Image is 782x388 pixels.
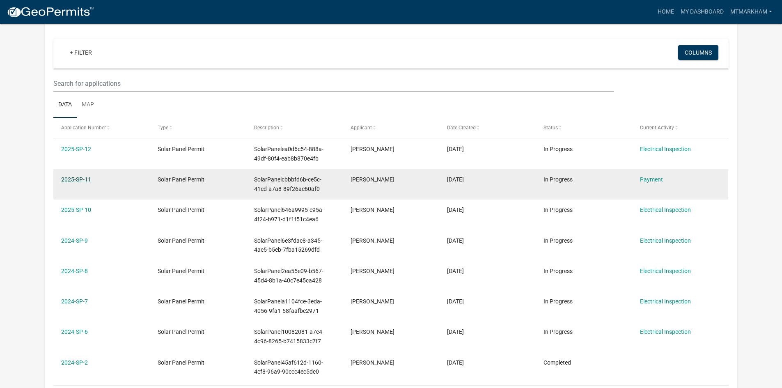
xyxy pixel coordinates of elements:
span: Solar Panel Permit [158,146,204,152]
span: Status [544,125,558,131]
span: SolarPanel6e3fdac8-a345-4ac5-b5eb-7fba15269dfd [254,237,322,253]
span: Matthew Thomas Markham [351,146,394,152]
span: Solar Panel Permit [158,328,204,335]
span: 08/20/2025 [447,176,464,183]
a: Electrical Inspection [640,268,691,274]
a: 2024-SP-7 [61,298,88,305]
a: Electrical Inspection [640,328,691,335]
span: 09/04/2024 [447,298,464,305]
span: In Progress [544,146,573,152]
span: Matthew Thomas Markham [351,328,394,335]
span: Applicant [351,125,372,131]
span: Solar Panel Permit [158,207,204,213]
a: 2024-SP-6 [61,328,88,335]
span: 09/04/2024 [447,237,464,244]
span: Matthew Thomas Markham [351,268,394,274]
span: SolarPanel10082081-a7c4-4c96-8265-b7415833c7f7 [254,328,324,344]
datatable-header-cell: Description [246,118,343,138]
span: Solar Panel Permit [158,268,204,274]
span: In Progress [544,298,573,305]
span: Date Created [447,125,476,131]
span: In Progress [544,176,573,183]
span: In Progress [544,268,573,274]
span: Current Activity [640,125,674,131]
span: Solar Panel Permit [158,298,204,305]
span: Type [158,125,168,131]
a: 2024-SP-9 [61,237,88,244]
a: My Dashboard [677,4,727,20]
a: Electrical Inspection [640,207,691,213]
input: Search for applications [53,75,614,92]
span: SolarPanela1104fce-3eda-4056-9fa1-58faafbe2971 [254,298,322,314]
span: Application Number [61,125,106,131]
span: 02/15/2024 [447,359,464,366]
datatable-header-cell: Status [535,118,632,138]
button: Columns [678,45,718,60]
span: Solar Panel Permit [158,237,204,244]
datatable-header-cell: Applicant [343,118,439,138]
span: Matthew Thomas Markham [351,207,394,213]
span: In Progress [544,207,573,213]
datatable-header-cell: Application Number [53,118,150,138]
span: SolarPanel646a9995-e95a-4f24-b971-d1f1f51c4ea6 [254,207,324,223]
a: Electrical Inspection [640,237,691,244]
span: Completed [544,359,571,366]
a: 2024-SP-8 [61,268,88,274]
a: 2025-SP-11 [61,176,91,183]
span: 09/11/2025 [447,146,464,152]
span: Matthew Thomas Markham [351,237,394,244]
a: Data [53,92,77,118]
datatable-header-cell: Date Created [439,118,536,138]
span: SolarPanel2ea55e09-b567-45d4-8b1a-40c7e45ca428 [254,268,323,284]
span: Solar Panel Permit [158,359,204,366]
span: Solar Panel Permit [158,176,204,183]
span: Matthew Thomas Markham [351,298,394,305]
datatable-header-cell: Current Activity [632,118,728,138]
span: Description [254,125,279,131]
a: + Filter [63,45,99,60]
span: 08/04/2025 [447,207,464,213]
span: SolarPanelcbbbfd6b-ce5c-41cd-a7a8-89f26ae60af0 [254,176,321,192]
a: Home [654,4,677,20]
a: Payment [640,176,663,183]
a: Electrical Inspection [640,146,691,152]
a: 2025-SP-10 [61,207,91,213]
span: SolarPanelea0d6c54-888a-49df-80f4-eab8b870e4fb [254,146,323,162]
span: Matthew Thomas Markham [351,176,394,183]
span: In Progress [544,328,573,335]
a: Map [77,92,99,118]
a: Electrical Inspection [640,298,691,305]
datatable-header-cell: Type [150,118,246,138]
a: mtmarkham [727,4,775,20]
a: 2024-SP-2 [61,359,88,366]
span: 09/03/2024 [447,328,464,335]
a: 2025-SP-12 [61,146,91,152]
span: SolarPanel45af612d-1160-4cf8-96a9-90ccc4ec5dc0 [254,359,323,375]
span: 09/04/2024 [447,268,464,274]
span: Matthew Thomas Markham [351,359,394,366]
span: In Progress [544,237,573,244]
